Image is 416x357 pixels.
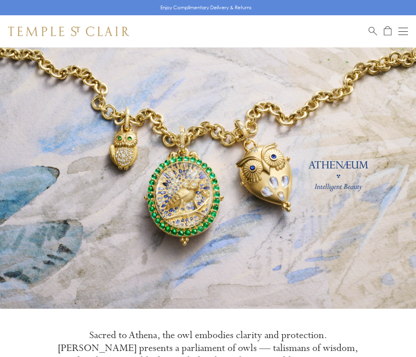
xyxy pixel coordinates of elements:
a: Open Shopping Bag [384,26,391,36]
p: Enjoy Complimentary Delivery & Returns [160,4,252,12]
img: Temple St. Clair [8,27,129,36]
a: Search [369,26,377,36]
button: Open navigation [398,27,408,36]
